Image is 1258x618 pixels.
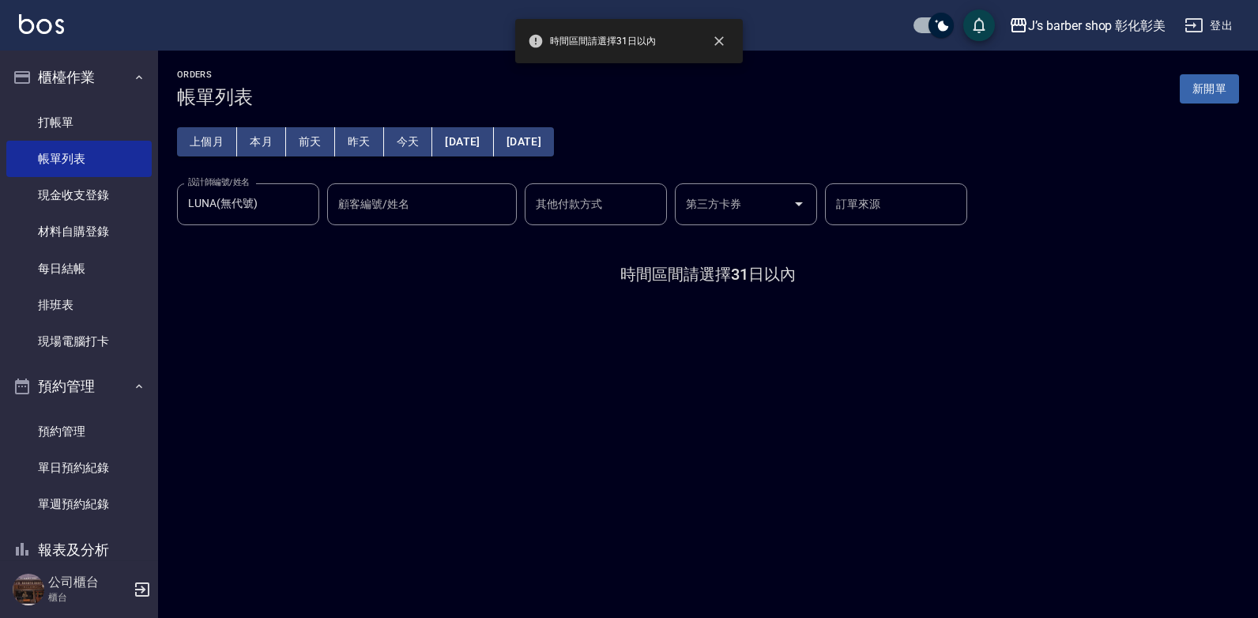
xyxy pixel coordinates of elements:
a: 每日結帳 [6,251,152,287]
button: 上個月 [177,127,237,156]
p: 櫃台 [48,590,129,605]
button: 昨天 [335,127,384,156]
img: Logo [19,14,64,34]
span: 時間區間請選擇31日以內 [528,33,656,49]
a: 新開單 [1180,81,1239,96]
a: 打帳單 [6,104,152,141]
button: 櫃檯作業 [6,57,152,98]
button: 預約管理 [6,366,152,407]
button: 前天 [286,127,335,156]
button: 報表及分析 [6,529,152,571]
button: [DATE] [432,127,493,156]
h2: ORDERS [177,70,253,80]
h5: 公司櫃台 [48,575,129,590]
div: J’s barber shop 彰化彰美 [1028,16,1166,36]
button: Open [786,191,812,217]
button: save [963,9,995,41]
label: 設計師編號/姓名 [188,176,250,188]
button: 登出 [1178,11,1239,40]
button: 本月 [237,127,286,156]
h4: 時間區間請選擇31日以內 [177,265,1239,284]
h3: 帳單列表 [177,86,253,108]
a: 現金收支登錄 [6,177,152,213]
a: 單週預約紀錄 [6,486,152,522]
a: 現場電腦打卡 [6,323,152,360]
a: 帳單列表 [6,141,152,177]
button: 今天 [384,127,433,156]
button: 新開單 [1180,74,1239,104]
button: J’s barber shop 彰化彰美 [1003,9,1172,42]
a: 單日預約紀錄 [6,450,152,486]
a: 排班表 [6,287,152,323]
a: 材料自購登錄 [6,213,152,250]
img: Person [13,574,44,605]
button: [DATE] [494,127,554,156]
a: 預約管理 [6,413,152,450]
button: close [702,24,736,58]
